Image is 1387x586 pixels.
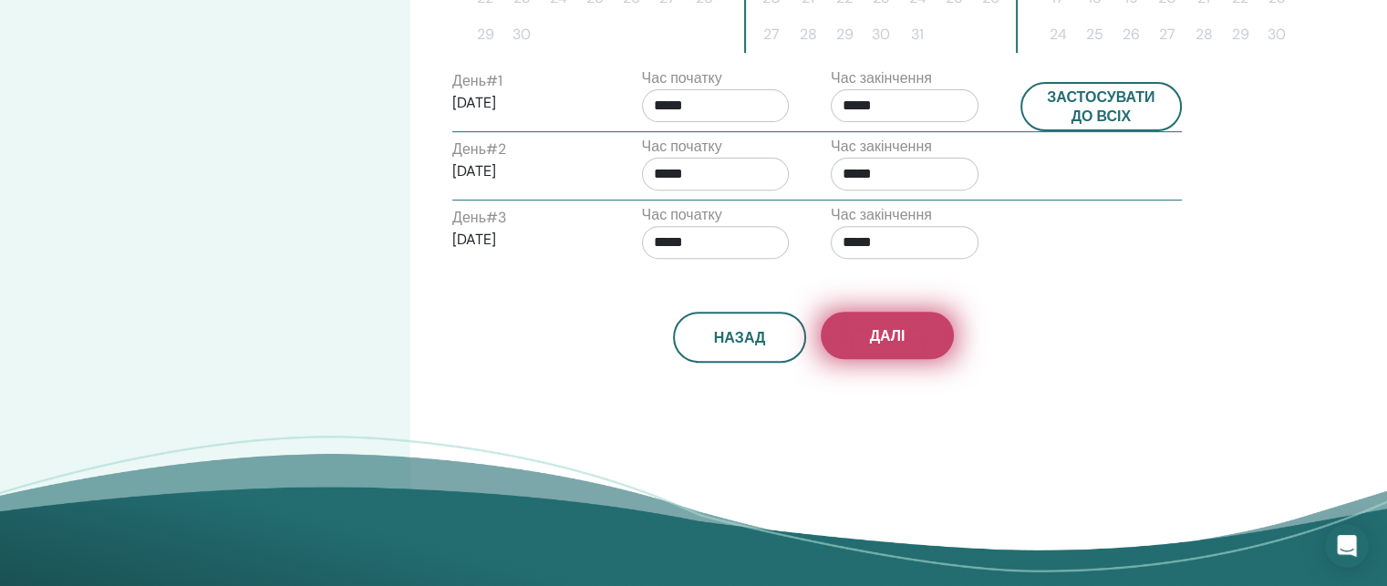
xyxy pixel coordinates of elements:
[503,16,540,53] button: 30
[790,16,826,53] button: 28
[870,326,906,345] span: Далі
[1113,16,1149,53] button: 26
[863,16,899,53] button: 30
[467,16,503,53] button: 29
[826,16,863,53] button: 29
[831,67,932,89] label: Час закінчення
[452,207,506,229] label: День # 3
[714,328,766,347] span: Назад
[642,204,722,226] label: Час початку
[452,92,600,114] p: [DATE]
[452,139,506,160] label: День # 2
[831,204,932,226] label: Час закінчення
[831,136,932,158] label: Час закінчення
[821,312,954,359] button: Далі
[1076,16,1113,53] button: 25
[1258,16,1295,53] button: 30
[1149,16,1185,53] button: 27
[642,136,722,158] label: Час початку
[753,16,790,53] button: 27
[452,70,502,92] label: День # 1
[1185,16,1222,53] button: 28
[1222,16,1258,53] button: 29
[1325,524,1369,568] div: Open Intercom Messenger
[673,312,806,363] button: Назад
[1020,82,1183,131] button: Застосувати до всіх
[1040,16,1076,53] button: 24
[899,16,936,53] button: 31
[452,160,600,182] p: [DATE]
[642,67,722,89] label: Час початку
[452,229,600,251] p: [DATE]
